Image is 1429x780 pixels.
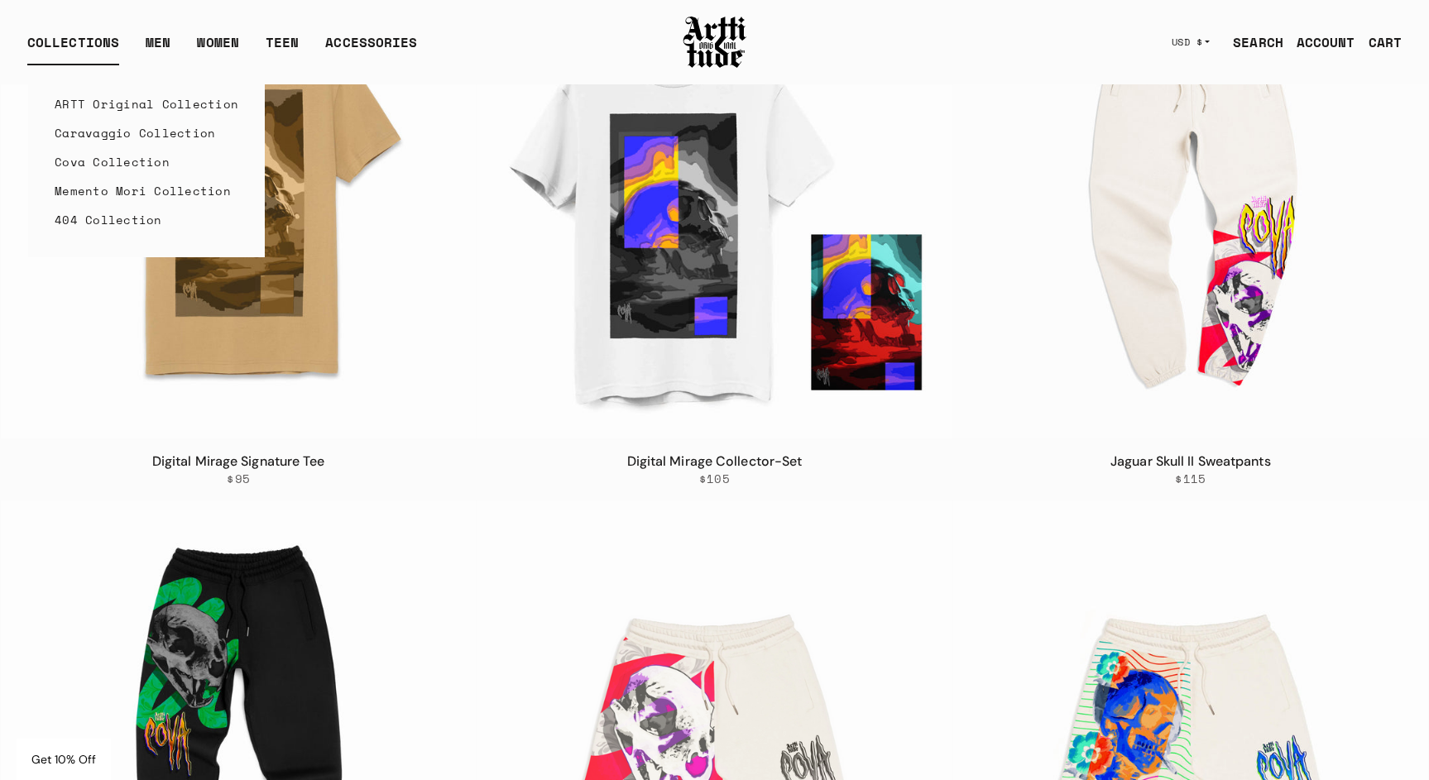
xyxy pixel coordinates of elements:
a: Digital Mirage Collector-Set [627,452,803,470]
a: SEARCH [1220,26,1283,59]
a: 404 Collection [55,205,238,234]
span: Get 10% Off [31,752,96,767]
button: USD $ [1162,24,1220,60]
a: MEN [146,32,170,65]
span: $115 [1175,471,1206,486]
ul: Main navigation [14,32,430,65]
a: TEEN [266,32,299,65]
span: $105 [699,471,730,486]
div: COLLECTIONS [27,32,119,65]
img: Arttitude [682,14,748,70]
a: WOMEN [197,32,239,65]
div: ACCESSORIES [325,32,417,65]
a: Cova Collection [55,147,238,176]
span: USD $ [1172,36,1203,49]
a: Jaguar Skull II Sweatpants [1110,452,1271,470]
a: ARTT Original Collection [55,89,238,118]
a: Open cart [1355,26,1402,59]
a: Digital Mirage Signature Tee [152,452,325,470]
span: $95 [227,471,250,486]
div: CART [1369,32,1402,52]
a: ACCOUNT [1283,26,1355,59]
a: Caravaggio Collection [55,118,238,147]
a: Memento Mori Collection [55,176,238,205]
div: Get 10% Off [17,739,111,780]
